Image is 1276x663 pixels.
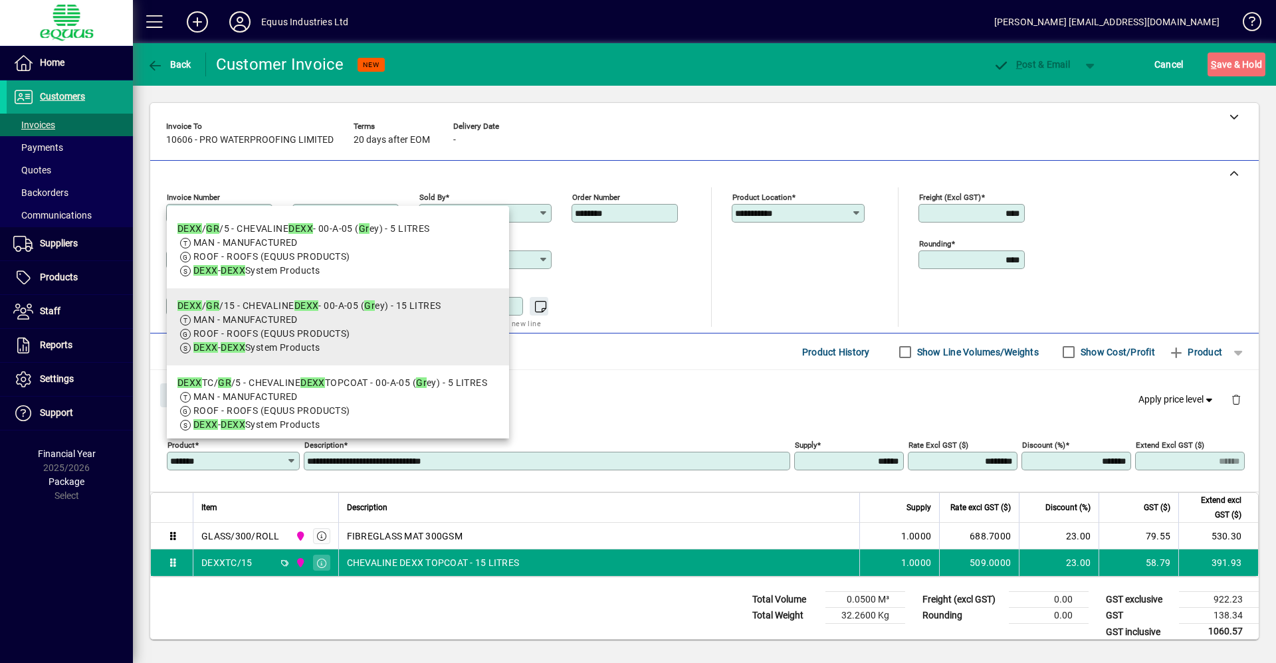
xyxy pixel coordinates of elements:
[7,397,133,430] a: Support
[40,339,72,350] span: Reports
[354,135,430,145] span: 20 days after EOM
[347,500,387,515] span: Description
[144,52,195,76] button: Back
[1187,493,1241,522] span: Extend excl GST ($)
[1138,393,1216,407] span: Apply price level
[292,555,307,570] span: 2N NORTHERN
[13,210,92,221] span: Communications
[948,529,1011,543] div: 688.7000
[40,272,78,282] span: Products
[7,136,133,159] a: Payments
[732,193,792,202] mat-label: Product location
[165,385,200,407] span: Close
[40,306,60,316] span: Staff
[419,193,445,202] mat-label: Sold by
[176,10,219,34] button: Add
[1099,523,1178,549] td: 79.55
[919,193,981,202] mat-label: Freight (excl GST)
[167,365,509,442] mat-option: DEXXTC/GR/5 - CHEVALINE DEXX TOPCOAT - 00-A-05 (Grey) - 5 LITRES
[177,223,202,234] em: DEXX
[1220,383,1252,415] button: Delete
[218,377,231,388] em: GR
[193,265,320,276] span: - System Products
[167,193,220,202] mat-label: Invoice number
[364,300,375,311] em: Gr
[40,91,85,102] span: Customers
[13,142,63,153] span: Payments
[193,391,298,402] span: MAN - MANUFACTURED
[825,608,905,624] td: 32.2600 Kg
[7,295,133,328] a: Staff
[216,54,344,75] div: Customer Invoice
[221,265,245,276] em: DEXX
[177,377,202,388] em: DEXX
[1179,624,1259,640] td: 1060.57
[795,440,817,450] mat-label: Supply
[1009,608,1089,624] td: 0.00
[1154,54,1184,75] span: Cancel
[177,376,487,390] div: TC/ /5 - CHEVALINE TOPCOAT - 00-A-05 ( ey) - 5 LITRES
[288,223,313,234] em: DEXX
[7,159,133,181] a: Quotes
[7,181,133,204] a: Backorders
[950,500,1011,515] span: Rate excl GST ($)
[201,529,280,543] div: GLASS/300/ROLL
[1099,549,1178,576] td: 58.79
[359,223,370,234] em: Gr
[40,57,64,68] span: Home
[453,135,456,145] span: -
[572,193,620,202] mat-label: Order number
[201,556,252,569] div: DEXXTC/15
[901,529,932,543] span: 1.0000
[347,556,520,569] span: CHEVALINE DEXX TOPCOAT - 15 LITRES
[1009,592,1089,608] td: 0.00
[994,11,1220,33] div: [PERSON_NAME] [EMAIL_ADDRESS][DOMAIN_NAME]
[40,373,74,384] span: Settings
[292,529,307,543] span: 2N NORTHERN
[150,370,1259,419] div: Product
[167,440,195,450] mat-label: Product
[193,419,320,430] span: - System Products
[1151,52,1187,76] button: Cancel
[294,300,319,311] em: DEXX
[206,223,219,234] em: GR
[193,405,350,416] span: ROOF - ROOFS (EQUUS PRODUCTS)
[1208,52,1265,76] button: Save & Hold
[7,204,133,227] a: Communications
[221,342,245,353] em: DEXX
[1179,608,1259,624] td: 138.34
[49,476,84,487] span: Package
[1178,549,1258,576] td: 391.93
[1179,592,1259,608] td: 922.23
[1220,393,1252,405] app-page-header-button: Delete
[825,592,905,608] td: 0.0500 M³
[1045,500,1091,515] span: Discount (%)
[1144,500,1170,515] span: GST ($)
[7,329,133,362] a: Reports
[13,187,68,198] span: Backorders
[948,556,1011,569] div: 509.0000
[300,377,325,388] em: DEXX
[1211,59,1216,70] span: S
[1233,3,1259,46] a: Knowledge Base
[916,592,1009,608] td: Freight (excl GST)
[7,114,133,136] a: Invoices
[193,342,218,353] em: DEXX
[193,265,218,276] em: DEXX
[193,237,298,248] span: MAN - MANUFACTURED
[363,60,379,69] span: NEW
[1019,523,1099,549] td: 23.00
[177,222,430,236] div: / /5 - CHEVALINE - 00-A-05 ( ey) - 5 LITRES
[1022,440,1065,450] mat-label: Discount (%)
[40,238,78,248] span: Suppliers
[166,135,334,145] span: 10606 - PRO WATERPROOFING LIMITED
[901,556,932,569] span: 1.0000
[7,47,133,80] a: Home
[219,10,261,34] button: Profile
[167,288,509,365] mat-option: DEXX/GR/15 - CHEVALINE DEXX - 00-A-05 (Grey) - 15 LITRES
[261,11,349,33] div: Equus Industries Ltd
[38,448,96,459] span: Financial Year
[147,59,191,70] span: Back
[221,419,245,430] em: DEXX
[193,419,218,430] em: DEXX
